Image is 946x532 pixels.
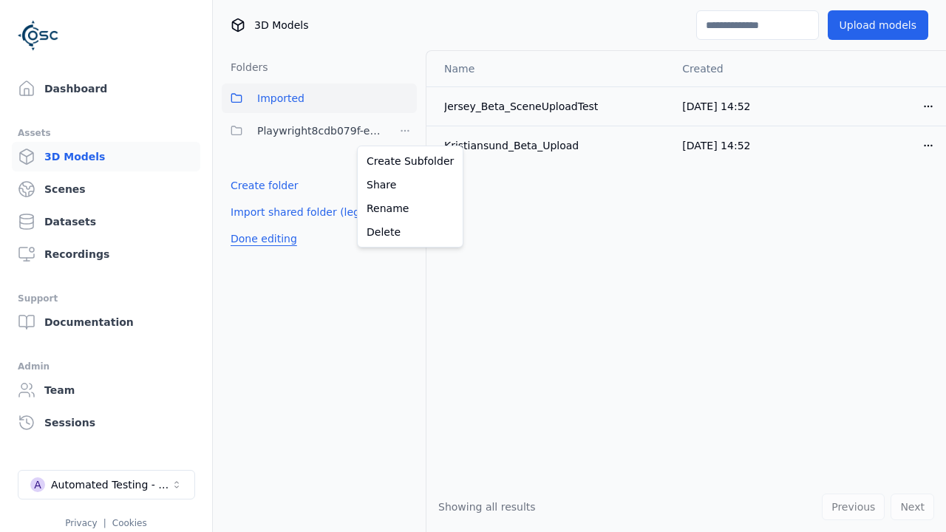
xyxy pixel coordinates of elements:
a: Rename [361,197,460,220]
a: Share [361,173,460,197]
a: Delete [361,220,460,244]
a: Create Subfolder [361,149,460,173]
